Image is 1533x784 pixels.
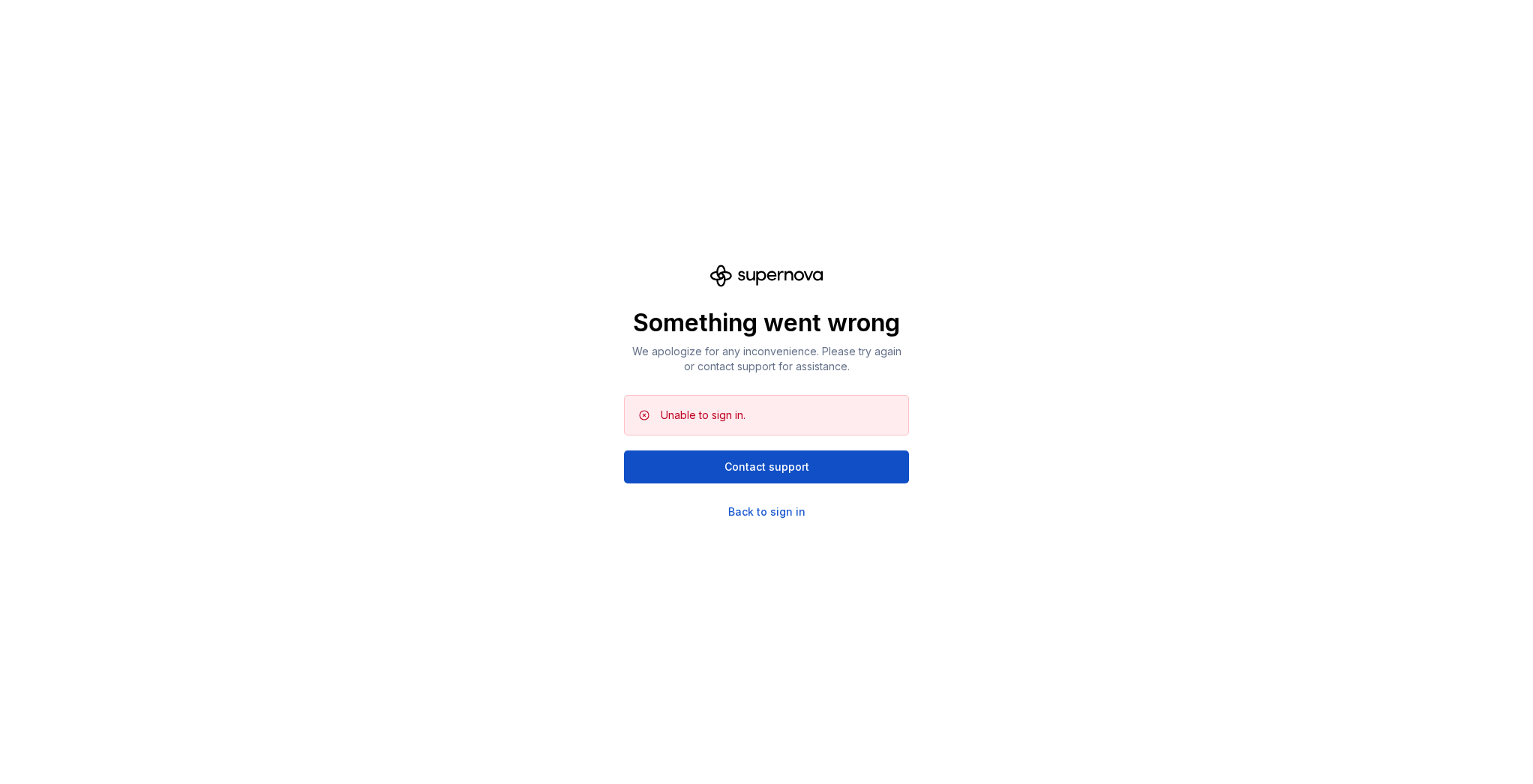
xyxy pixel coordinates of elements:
a: Back to sign in [728,504,805,519]
p: Something went wrong [624,308,909,338]
button: Contact support [624,450,909,483]
span: Contact support [724,459,809,474]
div: Unable to sign in. [661,408,745,423]
p: We apologize for any inconvenience. Please try again or contact support for assistance. [624,344,909,374]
